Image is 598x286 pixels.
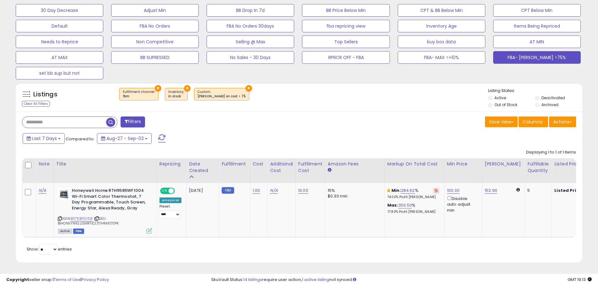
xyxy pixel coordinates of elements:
b: Honeywell Home RTH9585WF1004 Wi-Fi Smart Color Thermostat, 7 Day Programmable, Touch Screen, Ener... [72,188,148,213]
div: $0.30 min [328,193,380,199]
button: × [184,85,191,92]
p: 74.00% Profit [PERSON_NAME] [387,195,439,199]
a: B075BF6V58 [71,216,93,221]
small: FBM [222,187,234,194]
a: Terms of Use [54,277,80,283]
div: Amazon AI [159,197,181,203]
label: Deactivated [541,95,565,100]
small: Amazon Fees. [328,167,331,173]
button: Save View [485,116,518,127]
button: AT MAX [16,51,103,64]
div: Title [56,161,154,167]
th: The percentage added to the cost of goods (COGS) that forms the calculator for Min & Max prices. [385,158,444,183]
a: 100.00 [447,187,460,194]
button: CPT & BB Below Min [398,4,485,17]
a: 284.62 [401,187,415,194]
div: % [387,188,439,199]
div: fbm [123,94,155,99]
strong: Copyright [6,277,29,283]
h5: Listings [33,90,57,99]
div: Min Price [447,161,479,167]
button: BB Price Below Min [302,4,390,17]
a: 14 listings [243,277,262,283]
button: BB SUPRESSED [111,51,199,64]
span: Show: entries [27,246,72,252]
button: CPT Below Min [493,4,581,17]
span: Inventory : [168,89,184,99]
span: | SKU: B|HONEYWELL|SMRT|CLT|THRMST|1PK [58,216,119,225]
button: × [245,85,252,92]
a: 152.90 [485,187,497,194]
span: Last 7 Days [32,135,57,142]
button: FBA No Orders [111,20,199,32]
label: Out of Stock [494,102,517,107]
button: × [155,85,161,92]
button: Actions [549,116,576,127]
div: Fulfillable Quantity [527,161,549,174]
label: Archived [541,102,558,107]
button: 30 Day Decrease [16,4,103,17]
div: Additional Cost [270,161,293,174]
div: seller snap | | [6,277,109,283]
a: N/A [270,187,277,194]
button: Default [16,20,103,32]
div: Preset: [159,204,181,219]
div: % [387,202,439,214]
a: N/A [39,187,46,194]
button: AT MIN [493,35,581,48]
span: Compared to: [66,136,94,142]
b: Max: [387,202,398,208]
a: 1 active listing [302,277,329,283]
button: Columns [519,116,548,127]
button: Top Sellers [302,35,390,48]
div: Fulfillment [222,161,247,167]
div: 5 [527,188,547,193]
span: Columns [523,119,542,125]
button: Items Being Repriced [493,20,581,32]
div: [DATE] [189,188,214,193]
p: 77.80% Profit [PERSON_NAME] [387,210,439,214]
button: fba repricing view [302,20,390,32]
button: Inventory Age [398,20,485,32]
a: 1.00 [253,187,260,194]
div: Note [39,161,51,167]
button: buy box data [398,35,485,48]
div: ASIN: [58,188,152,233]
div: Clear All Filters [22,101,50,107]
img: 41HMKAadvlL._SL40_.jpg [58,188,70,200]
button: FBA No Orders 30days [207,20,294,32]
span: All listings currently available for purchase on Amazon [58,229,72,234]
button: Needs to Reprice [16,35,103,48]
a: 350.50 [398,202,412,208]
span: ON [161,188,169,194]
div: [PERSON_NAME] [485,161,522,167]
div: Disable auto adjust min [447,195,477,213]
span: 2025-09-10 19:13 GMT [568,277,592,283]
div: [PERSON_NAME] on cost > 75 [197,94,246,99]
span: Custom: [197,89,246,99]
span: Fulfillment channel : [123,89,155,99]
span: Aug-27 - Sep-02 [106,135,144,142]
button: set bb sup but not [16,67,103,79]
div: Repricing [159,161,184,167]
button: Filters [121,116,145,127]
button: Adjust Min [111,4,199,17]
button: BB Drop in 7d [207,4,294,17]
button: Selling @ Max [207,35,294,48]
div: 15% [328,188,380,193]
p: Listing States: [488,88,582,94]
b: Listed Price: [554,187,583,193]
div: Displaying 1 to 1 of 1 items [526,149,576,155]
button: Aug-27 - Sep-02 [97,133,152,144]
button: FBA- [PERSON_NAME] >75% [493,51,581,64]
label: Active [494,95,506,100]
div: SkuVault Status: require user action, not synced. [211,277,592,283]
button: No Sales - 30 Days [207,51,294,64]
span: FBM [73,229,84,234]
a: 10.00 [298,187,308,194]
button: Last 7 Days [23,133,65,144]
a: Privacy Policy [81,277,109,283]
div: Fulfillment Cost [298,161,322,174]
span: OFF [174,188,184,194]
button: Non Competitive [111,35,199,48]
